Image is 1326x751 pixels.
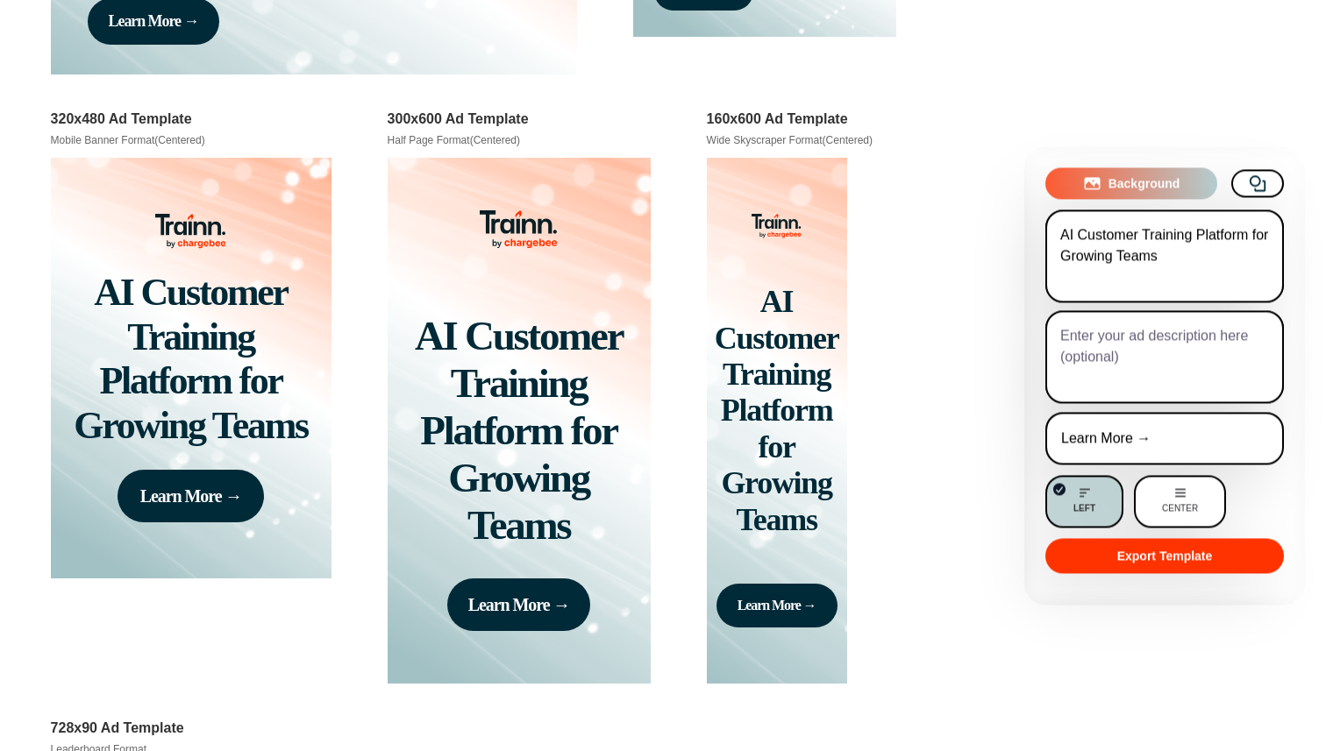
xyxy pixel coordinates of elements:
p: Mobile Banner Format(Centered) [51,133,367,148]
input: Enter your CTA text here... [1045,412,1284,464]
span: Left [1073,499,1095,517]
button: Learn More → [118,470,265,522]
p: Wide Skyscraper Format(Centered) [707,133,882,148]
span: Learn More → [109,12,199,30]
p: Half Page Format(Centered) [388,133,686,148]
span: Learn More → [140,486,242,506]
div: AI Customer Training Platform for Growing Teams [714,284,840,538]
img: Chargebee Logo [155,214,227,249]
img: Chargebee Logo [752,214,802,238]
button: Export Template [1045,538,1284,573]
div: AI Customer Training Platform for Growing Teams [395,312,644,549]
h3: 160x600 Ad Template [707,110,882,129]
span: Center [1162,499,1198,517]
textarea: AI Customer Training Platform for Growing Teams [1045,209,1284,302]
iframe: Chat Widget [1238,667,1326,751]
button: Learn More → [716,584,838,627]
div: AI Customer Training Platform for Growing Teams [67,271,316,448]
button: Learn More → [447,578,591,631]
h3: 320x480 Ad Template [51,110,367,129]
span: Background [1109,174,1180,192]
span: Learn More → [468,595,570,614]
img: Chargebee Logo [480,210,559,249]
span: Learn More → [738,598,816,613]
h3: 728x90 Ad Template [51,719,724,738]
h3: 300x600 Ad Template [388,110,686,129]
